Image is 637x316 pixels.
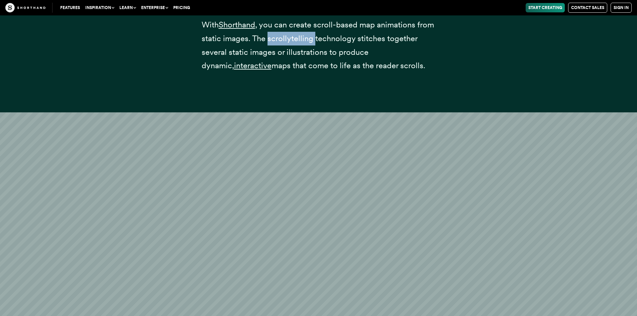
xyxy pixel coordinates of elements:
span: , you can create scroll-based map animations from static images. The scrollytelling technology st... [202,20,434,70]
button: Inspiration [83,3,117,12]
a: Sign in [611,3,632,13]
img: The Craft [5,3,45,12]
span: maps that come to life as the reader scrolls. [272,61,425,70]
span: With [202,20,219,29]
a: Shorthand [219,20,255,29]
a: interactive [234,61,272,70]
button: Learn [117,3,138,12]
a: Start Creating [526,3,565,12]
a: Contact Sales [568,3,607,13]
a: Features [58,3,83,12]
button: Enterprise [138,3,171,12]
a: Pricing [171,3,193,12]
